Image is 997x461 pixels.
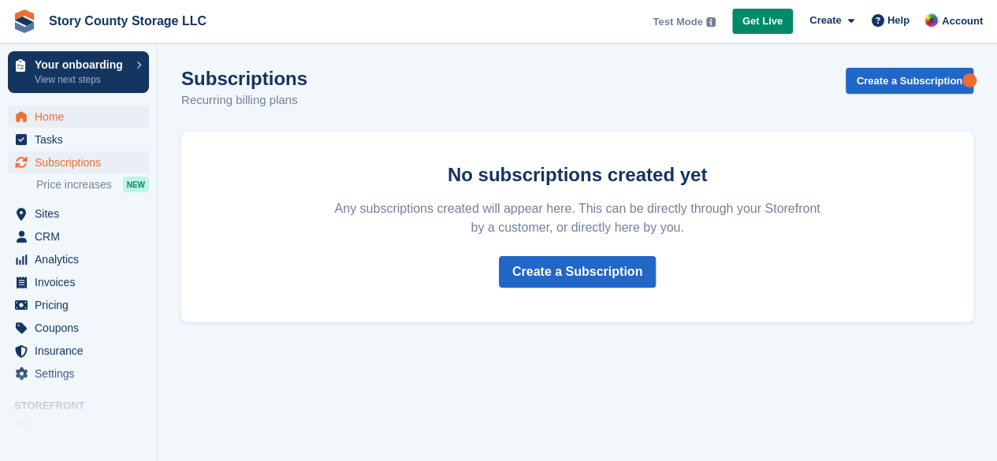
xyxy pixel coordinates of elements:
div: Tooltip anchor [962,73,977,87]
span: Invoices [35,271,129,293]
p: Any subscriptions created will appear here. This can be directly through your Storefront by a cus... [329,199,827,237]
span: Create [809,13,841,28]
span: Analytics [35,248,129,270]
span: Settings [35,362,129,385]
span: Insurance [35,340,129,362]
span: Storefront [14,398,157,414]
span: Home [35,106,129,128]
a: menu [8,317,149,339]
a: Your onboarding View next steps [8,51,149,93]
a: menu [8,151,149,173]
a: menu [8,225,149,247]
a: Story County Storage LLC [43,8,213,34]
h1: Subscriptions [181,68,307,89]
a: menu [8,128,149,151]
p: View next steps [35,72,128,87]
a: Preview store [130,419,149,438]
span: CRM [35,225,129,247]
a: menu [8,203,149,225]
a: menu [8,362,149,385]
a: Create a Subscription [499,256,656,288]
p: Your onboarding [35,59,128,70]
span: Get Live [742,13,783,29]
span: Pricing [35,294,129,316]
span: Account [942,13,983,29]
span: Subscriptions [35,151,129,173]
span: Test Mode [653,14,702,30]
strong: No subscriptions created yet [448,164,707,185]
div: NEW [123,177,149,192]
a: Create a Subscription [846,68,973,94]
img: stora-icon-8386f47178a22dfd0bd8f6a31ec36ba5ce8667c1dd55bd0f319d3a0aa187defe.svg [13,9,36,33]
a: menu [8,248,149,270]
a: Get Live [732,9,793,35]
span: Coupons [35,317,129,339]
span: Sites [35,203,129,225]
img: Leah Hattan [924,13,939,28]
span: Tasks [35,128,129,151]
a: menu [8,106,149,128]
span: Price increases [36,177,112,192]
img: icon-info-grey-7440780725fd019a000dd9b08b2336e03edf1995a4989e88bcd33f0948082b44.svg [706,17,716,27]
span: Help [887,13,910,28]
a: Price increases NEW [36,176,149,193]
a: menu [8,340,149,362]
p: Recurring billing plans [181,91,307,110]
a: menu [8,418,149,440]
span: Online Store [35,418,129,440]
a: menu [8,294,149,316]
a: menu [8,271,149,293]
